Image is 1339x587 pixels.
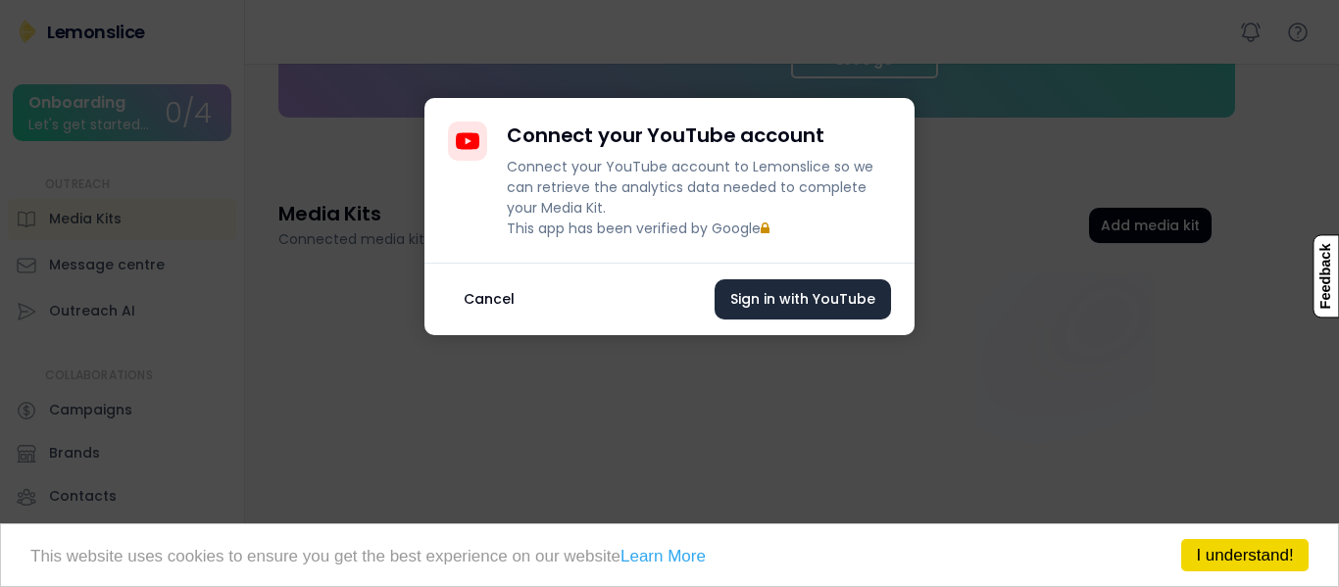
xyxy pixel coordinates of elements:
[448,279,530,319] button: Cancel
[507,157,891,239] div: Connect your YouTube account to Lemonslice so we can retrieve the analytics data needed to comple...
[507,122,824,149] h4: Connect your YouTube account
[620,547,706,565] a: Learn More
[715,279,891,319] button: Sign in with YouTube
[30,548,1309,564] p: This website uses cookies to ensure you get the best experience on our website
[456,129,479,153] img: YouTubeIcon.svg
[1181,539,1309,571] a: I understand!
